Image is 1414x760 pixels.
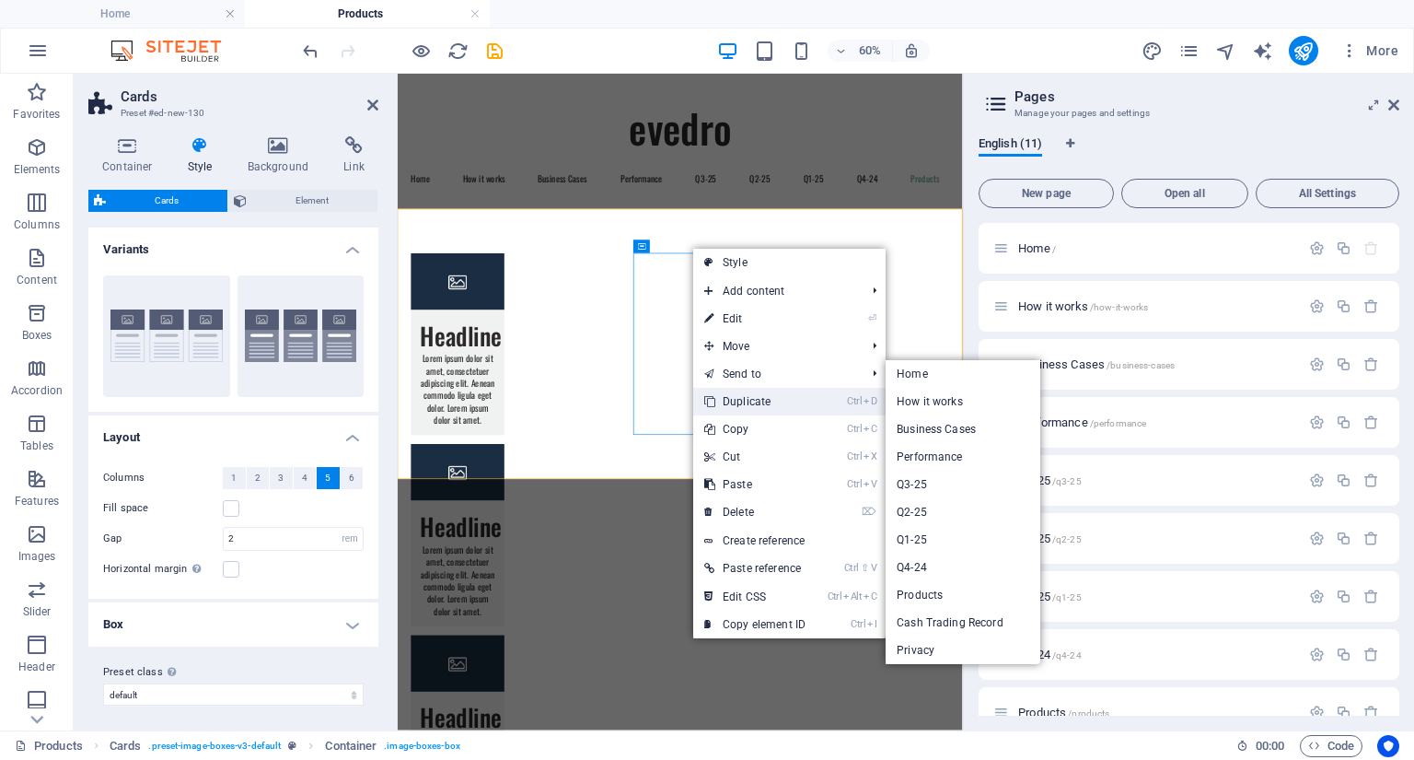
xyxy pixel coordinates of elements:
span: Click to open page [1018,648,1082,661]
span: : [1269,739,1271,753]
span: Click to open page [1018,474,1082,487]
a: ⏎Edit [693,305,817,333]
span: 2 [255,467,261,489]
a: Ctrl⇧VPaste reference [693,555,817,582]
i: Ctrl [851,618,865,630]
div: How it works/how-it-works [1013,300,1300,312]
label: Horizontal margin [103,558,223,580]
div: Duplicate [1336,531,1351,546]
i: C [863,590,876,602]
span: Add content [693,277,858,305]
div: Business Cases/business-cases [1013,358,1300,370]
i: V [863,478,876,490]
p: Tables [20,438,53,453]
a: CtrlXCut [693,443,817,471]
a: Performance [886,443,1040,471]
i: Ctrl [847,423,862,435]
button: Code [1300,735,1362,757]
i: D [863,395,876,407]
span: 3 [278,467,284,489]
button: Open all [1121,179,1248,208]
button: pages [1178,40,1200,62]
button: reload [446,40,469,62]
span: 6 [349,467,354,489]
i: Undo: columns ((3, null, 1) -> (5, null, 1)) (Ctrl+Z) [300,41,321,62]
label: Columns [103,467,223,489]
a: How it works [886,388,1040,415]
div: Q3-25/q3-25 [1013,474,1300,486]
div: Products/products [1013,707,1300,719]
button: New page [979,179,1114,208]
div: Q1-25/q1-25 [1013,590,1300,602]
span: Click to open page [1018,415,1146,429]
h4: Box [88,602,378,647]
i: Ctrl [847,478,862,490]
div: Duplicate [1336,240,1351,256]
span: Click to open page [1018,299,1148,313]
img: Editor Logo [106,40,244,62]
p: Slider [23,604,52,619]
i: Ctrl [828,590,842,602]
div: Settings [1309,473,1325,488]
label: Gap [103,533,223,544]
span: Code [1308,735,1354,757]
p: Columns [14,217,60,232]
h4: Layout [88,415,378,449]
h4: Variants [88,228,378,261]
span: / [1052,244,1056,254]
span: Click to select. Double-click to edit [325,735,377,757]
p: Favorites [13,107,60,122]
span: English (11) [979,133,1042,158]
h4: Style [174,136,234,175]
a: Q2-25 [886,498,1040,526]
div: Settings [1309,415,1325,430]
div: Duplicate [1336,705,1351,720]
div: Remove [1363,473,1379,488]
a: Click to cancel selection. Double-click to open Pages [15,735,83,757]
div: Q2-25/q2-25 [1013,532,1300,544]
span: Click to select. Double-click to edit [110,735,141,757]
div: Performance/performance [1013,416,1300,428]
button: More [1333,36,1406,65]
p: Boxes [22,328,52,343]
i: Reload page [447,41,469,62]
div: Duplicate [1336,415,1351,430]
a: Q4-24 [886,554,1040,581]
a: Q3-25 [886,471,1040,498]
div: The startpage cannot be deleted [1363,240,1379,256]
a: Create reference [693,527,886,555]
a: Business Cases [886,415,1040,443]
h4: Link [330,136,378,175]
h4: Background [234,136,330,175]
button: 6 [341,467,364,489]
p: Content [17,273,57,287]
div: Duplicate [1336,473,1351,488]
div: Home/ [1013,242,1300,254]
i: Alt [843,590,862,602]
h4: Container [88,136,174,175]
span: Click to open page [1018,590,1082,603]
span: Click to open page [1018,241,1056,255]
i: Ctrl [847,395,862,407]
i: Publish [1292,41,1314,62]
a: CtrlICopy element ID [693,611,817,638]
button: Usercentrics [1377,735,1399,757]
a: Style [693,249,886,276]
span: /q2-25 [1052,534,1082,544]
div: Settings [1309,589,1325,604]
div: Duplicate [1336,589,1351,604]
a: CtrlAltCEdit CSS [693,583,817,611]
span: 00 00 [1256,735,1284,757]
i: Save (Ctrl+S) [484,41,505,62]
div: Settings [1309,240,1325,256]
div: Settings [1309,531,1325,546]
i: Ctrl [844,562,859,574]
span: /q4-24 [1052,650,1082,661]
span: /q3-25 [1052,476,1082,486]
div: Duplicate [1336,298,1351,314]
a: ⌦Delete [693,498,817,526]
span: . preset-image-boxes-v3-default [148,735,281,757]
div: Remove [1363,357,1379,372]
div: Remove [1363,705,1379,720]
button: All Settings [1256,179,1399,208]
